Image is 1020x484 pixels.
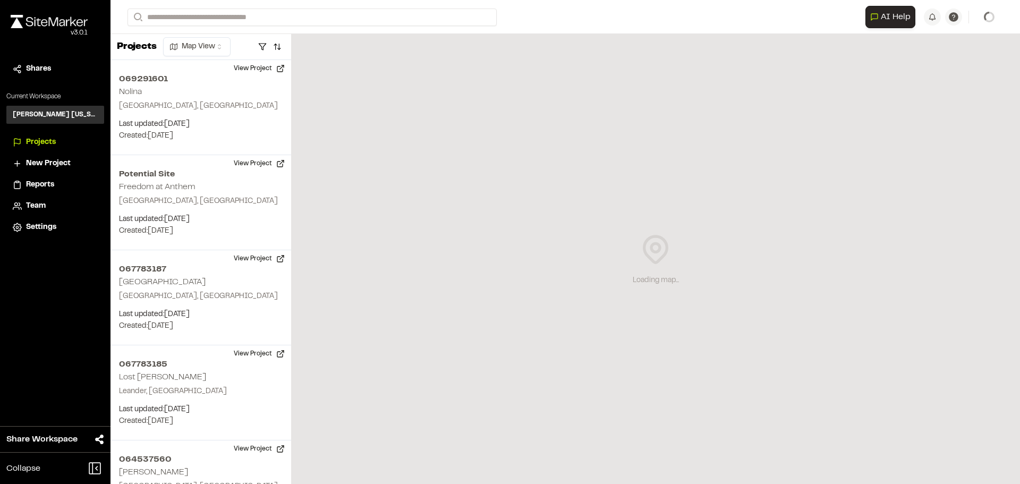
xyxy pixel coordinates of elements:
[119,453,283,466] h2: 064537560
[119,278,206,286] h2: [GEOGRAPHIC_DATA]
[13,110,98,120] h3: [PERSON_NAME] [US_STATE]
[227,440,291,457] button: View Project
[119,73,283,86] h2: 069291601
[119,291,283,302] p: [GEOGRAPHIC_DATA], [GEOGRAPHIC_DATA]
[119,320,283,332] p: Created: [DATE]
[865,6,920,28] div: Open AI Assistant
[119,100,283,112] p: [GEOGRAPHIC_DATA], [GEOGRAPHIC_DATA]
[26,179,54,191] span: Reports
[227,250,291,267] button: View Project
[11,15,88,28] img: rebrand.png
[13,200,98,212] a: Team
[119,404,283,415] p: Last updated: [DATE]
[119,309,283,320] p: Last updated: [DATE]
[119,168,283,181] h2: Potential Site
[227,345,291,362] button: View Project
[119,386,283,397] p: Leander, [GEOGRAPHIC_DATA]
[119,183,195,191] h2: Freedom at Anthem
[6,462,40,475] span: Collapse
[633,275,679,286] div: Loading map...
[117,40,157,54] p: Projects
[227,155,291,172] button: View Project
[6,92,104,101] p: Current Workspace
[227,60,291,77] button: View Project
[26,222,56,233] span: Settings
[119,263,283,276] h2: 067783187
[26,137,56,148] span: Projects
[26,158,71,169] span: New Project
[13,222,98,233] a: Settings
[119,214,283,225] p: Last updated: [DATE]
[26,63,51,75] span: Shares
[119,469,188,476] h2: [PERSON_NAME]
[119,373,206,381] h2: Lost [PERSON_NAME]
[26,200,46,212] span: Team
[119,415,283,427] p: Created: [DATE]
[865,6,915,28] button: Open AI Assistant
[13,179,98,191] a: Reports
[119,88,142,96] h2: Nolina
[13,158,98,169] a: New Project
[119,118,283,130] p: Last updated: [DATE]
[119,358,283,371] h2: 067783185
[119,130,283,142] p: Created: [DATE]
[119,225,283,237] p: Created: [DATE]
[6,433,78,446] span: Share Workspace
[127,9,147,26] button: Search
[11,28,88,38] div: Oh geez...please don't...
[13,63,98,75] a: Shares
[13,137,98,148] a: Projects
[881,11,911,23] span: AI Help
[119,196,283,207] p: [GEOGRAPHIC_DATA], [GEOGRAPHIC_DATA]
